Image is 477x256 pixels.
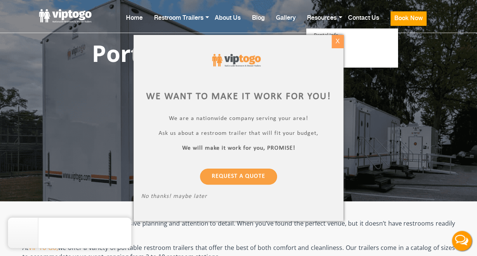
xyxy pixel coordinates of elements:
[200,169,277,185] a: Request a Quote
[141,90,336,104] div: We want to make it work for you!
[141,115,336,124] p: We are a nationwide company serving your area!
[141,193,336,202] p: No thanks! maybe later
[332,35,343,48] div: X
[447,226,477,256] button: Live Chat
[212,54,261,66] img: viptogo logo
[141,130,336,139] p: Ask us about a restroom trailer that will fit your budget,
[182,145,295,151] b: We will make it work for you, PROMISE!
